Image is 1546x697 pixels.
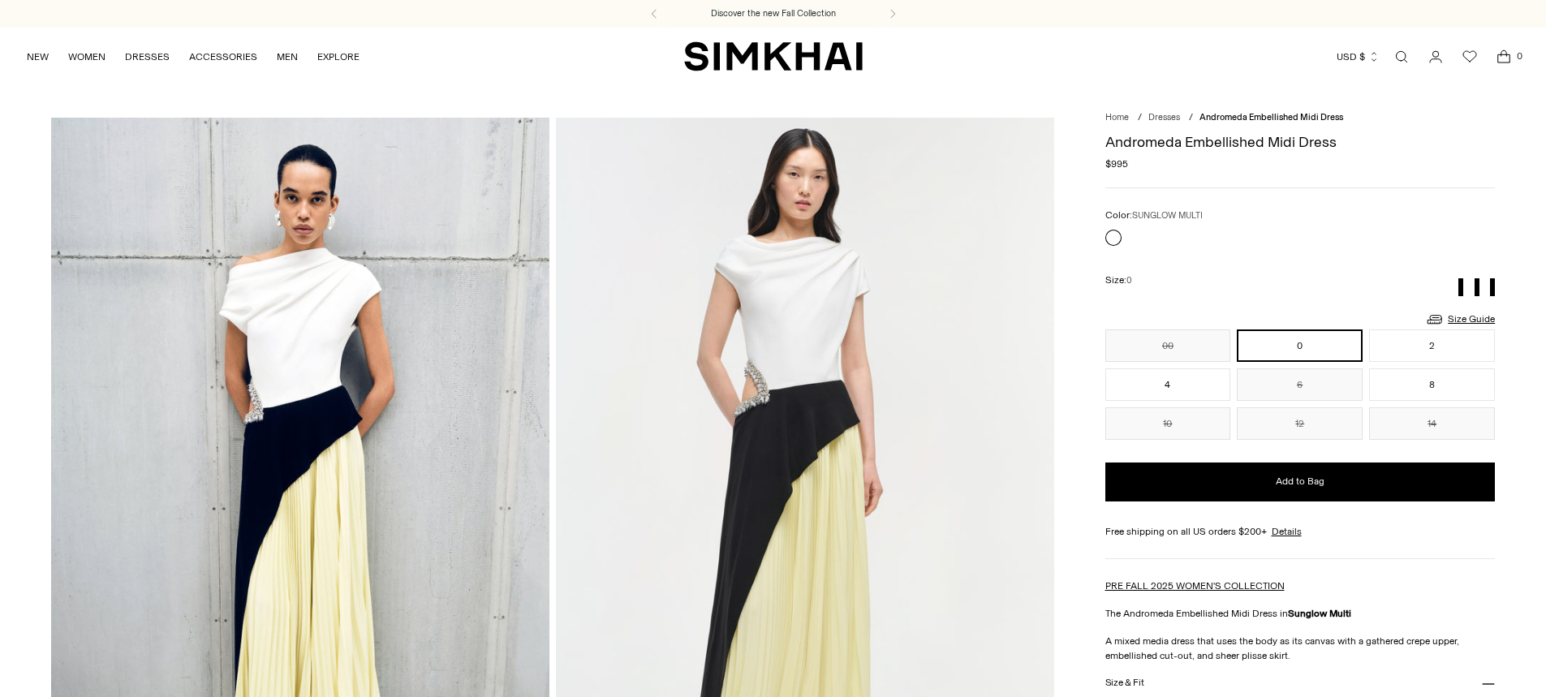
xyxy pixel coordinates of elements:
button: 2 [1369,329,1495,362]
a: MEN [277,39,298,75]
a: Discover the new Fall Collection [711,7,836,20]
button: 4 [1105,368,1231,401]
a: PRE FALL 2025 WOMEN'S COLLECTION [1105,580,1285,592]
a: EXPLORE [317,39,360,75]
span: $995 [1105,157,1128,171]
a: WOMEN [68,39,106,75]
p: The Andromeda Embellished Midi Dress in [1105,606,1496,621]
a: NEW [27,39,49,75]
button: 10 [1105,407,1231,440]
div: / [1138,111,1142,125]
button: Add to Bag [1105,463,1496,501]
a: ACCESSORIES [189,39,257,75]
button: 8 [1369,368,1495,401]
h3: Size & Fit [1105,678,1144,688]
a: Open search modal [1385,41,1418,73]
label: Size: [1105,273,1132,288]
p: A mixed media dress that uses the body as its canvas with a gathered crepe upper, embellished cut... [1105,634,1496,663]
span: 0 [1512,49,1527,63]
button: USD $ [1337,39,1380,75]
button: 6 [1237,368,1363,401]
a: Open cart modal [1488,41,1520,73]
button: 00 [1105,329,1231,362]
h1: Andromeda Embellished Midi Dress [1105,135,1496,149]
div: Free shipping on all US orders $200+ [1105,524,1496,539]
span: Andromeda Embellished Midi Dress [1199,112,1343,123]
a: Home [1105,112,1129,123]
a: DRESSES [125,39,170,75]
span: Add to Bag [1276,475,1324,488]
a: Details [1272,524,1302,539]
button: 14 [1369,407,1495,440]
button: 12 [1237,407,1363,440]
a: Go to the account page [1419,41,1452,73]
span: 0 [1126,275,1132,286]
label: Color: [1105,208,1203,223]
button: 0 [1237,329,1363,362]
nav: breadcrumbs [1105,111,1496,125]
a: Dresses [1148,112,1180,123]
span: SUNGLOW MULTI [1132,210,1203,221]
strong: Sunglow Multi [1288,608,1351,619]
a: Wishlist [1453,41,1486,73]
a: SIMKHAI [684,41,863,72]
div: / [1189,111,1193,125]
a: Size Guide [1425,309,1495,329]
